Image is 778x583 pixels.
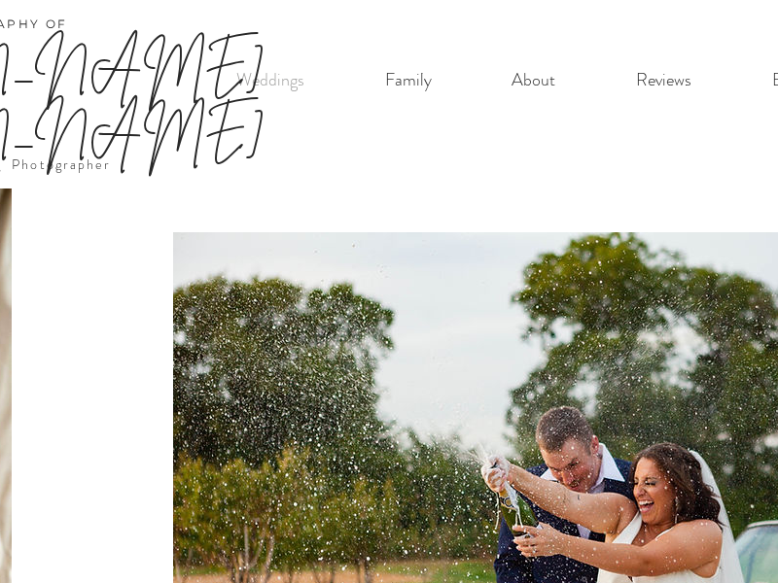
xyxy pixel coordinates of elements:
[344,60,472,100] a: Family
[626,60,701,100] p: Reviews
[472,60,595,100] a: About
[375,60,442,100] p: Family
[595,60,731,100] a: Reviews
[502,60,565,100] p: About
